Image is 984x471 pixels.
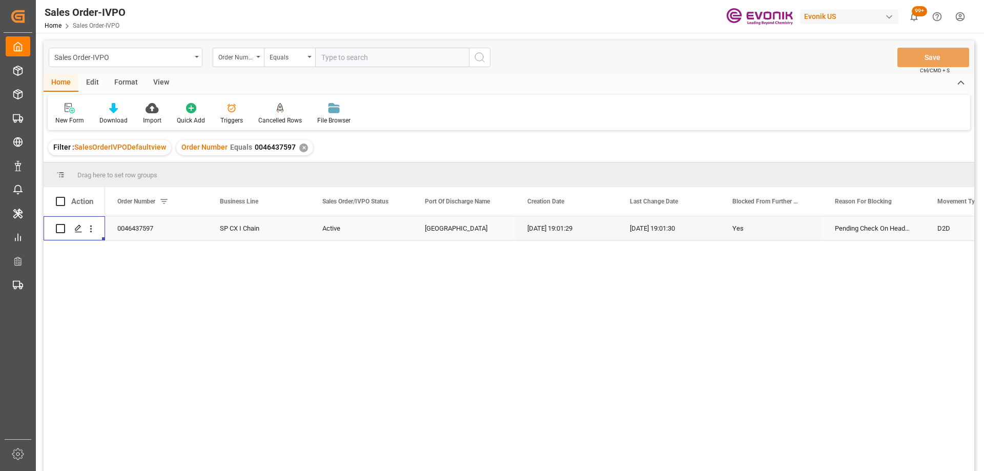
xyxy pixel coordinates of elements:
[220,198,258,205] span: Business Line
[732,217,810,240] div: Yes
[920,67,950,74] span: Ctrl/CMD + S
[258,116,302,125] div: Cancelled Rows
[937,198,981,205] span: Movement Type
[143,116,161,125] div: Import
[800,9,898,24] div: Evonik US
[54,50,191,63] div: Sales Order-IVPO
[177,116,205,125] div: Quick Add
[903,5,926,28] button: show 100 new notifications
[823,216,925,240] div: Pending Check On Header Level, Special Transport Requirements Unchecked
[49,48,202,67] button: open menu
[117,198,155,205] span: Order Number
[618,216,720,240] div: [DATE] 19:01:30
[264,48,315,67] button: open menu
[322,198,388,205] span: Sales Order/IVPO Status
[213,48,264,67] button: open menu
[732,198,801,205] span: Blocked From Further Processing
[45,5,126,20] div: Sales Order-IVPO
[181,143,228,151] span: Order Number
[71,197,93,206] div: Action
[800,7,903,26] button: Evonik US
[315,48,469,67] input: Type to search
[413,216,515,240] div: [GEOGRAPHIC_DATA]
[78,74,107,92] div: Edit
[146,74,177,92] div: View
[299,144,308,152] div: ✕
[270,50,304,62] div: Equals
[726,8,793,26] img: Evonik-brand-mark-Deep-Purple-RGB.jpeg_1700498283.jpeg
[630,198,678,205] span: Last Change Date
[44,216,105,241] div: Press SPACE to select this row.
[425,198,490,205] span: Port Of Discharge Name
[230,143,252,151] span: Equals
[77,171,157,179] span: Drag here to set row groups
[220,116,243,125] div: Triggers
[208,216,310,240] div: SP CX I Chain
[255,143,296,151] span: 0046437597
[44,74,78,92] div: Home
[897,48,969,67] button: Save
[317,116,351,125] div: File Browser
[469,48,490,67] button: search button
[218,50,253,62] div: Order Number
[45,22,61,29] a: Home
[105,216,208,240] div: 0046437597
[53,143,74,151] span: Filter :
[55,116,84,125] div: New Form
[322,217,400,240] div: Active
[107,74,146,92] div: Format
[926,5,949,28] button: Help Center
[99,116,128,125] div: Download
[527,198,564,205] span: Creation Date
[912,6,927,16] span: 99+
[74,143,166,151] span: SalesOrderIVPODefaultview
[515,216,618,240] div: [DATE] 19:01:29
[835,198,892,205] span: Reason For Blocking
